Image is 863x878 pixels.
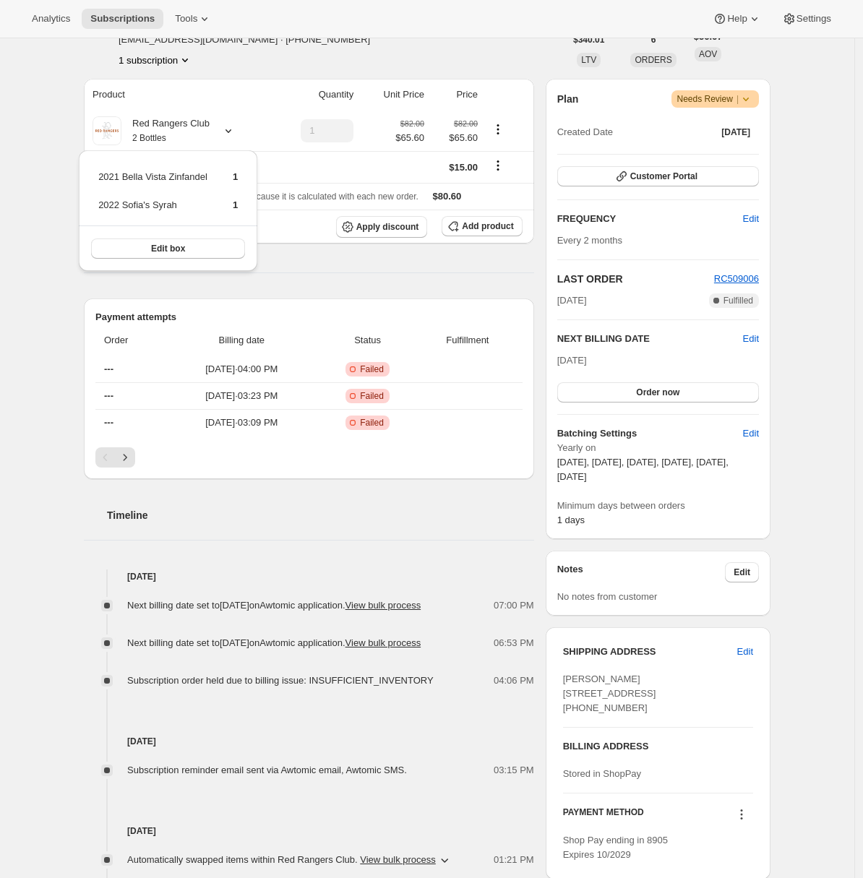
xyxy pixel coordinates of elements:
[557,92,579,106] h2: Plan
[643,30,665,50] button: 6
[563,835,668,860] span: Shop Pay ending in 8905 Expires 10/2029
[433,191,462,202] span: $80.60
[563,645,737,659] h3: SHIPPING ADDRESS
[563,673,656,713] span: [PERSON_NAME] [STREET_ADDRESS] [PHONE_NUMBER]
[84,569,534,584] h4: [DATE]
[98,197,208,224] td: 2022 Sofia's Syrah
[127,600,421,611] span: Next billing date set to [DATE] on Awtomic application .
[557,499,759,513] span: Minimum days between orders
[743,212,759,226] span: Edit
[95,324,166,356] th: Order
[713,122,759,142] button: [DATE]
[486,158,510,173] button: Shipping actions
[433,131,478,145] span: $65.60
[170,362,314,376] span: [DATE] · 04:00 PM
[119,53,192,67] button: Product actions
[360,854,436,865] button: View bulk process
[104,390,113,401] span: ---
[563,768,641,779] span: Stored in ShopPay
[121,116,210,145] div: Red Rangers Club
[557,293,587,308] span: [DATE]
[704,9,770,29] button: Help
[400,119,424,128] small: $82.00
[557,426,743,441] h6: Batching Settings
[23,9,79,29] button: Analytics
[557,355,587,366] span: [DATE]
[119,33,382,47] span: [EMAIL_ADDRESS][DOMAIN_NAME] · [PHONE_NUMBER]
[724,295,753,306] span: Fulfilled
[421,333,514,348] span: Fulfillment
[360,390,384,402] span: Failed
[494,853,534,867] span: 01:21 PM
[651,34,656,46] span: 6
[699,49,717,59] span: AOV
[170,416,314,430] span: [DATE] · 03:09 PM
[98,169,208,196] td: 2021 Bella Vista Zinfandel
[82,9,163,29] button: Subscriptions
[336,216,428,238] button: Apply discount
[90,13,155,25] span: Subscriptions
[630,171,697,182] span: Customer Portal
[91,238,245,259] button: Edit box
[725,562,759,582] button: Edit
[557,562,726,582] h3: Notes
[127,637,421,648] span: Next billing date set to [DATE] on Awtomic application .
[557,166,759,186] button: Customer Portal
[449,162,478,173] span: $15.00
[84,734,534,749] h4: [DATE]
[636,387,679,398] span: Order now
[95,310,523,324] h2: Payment attempts
[151,243,185,254] span: Edit box
[714,272,759,286] button: RC509006
[166,9,220,29] button: Tools
[356,221,419,233] span: Apply discount
[557,332,743,346] h2: NEXT BILLING DATE
[721,126,750,138] span: [DATE]
[563,739,753,754] h3: BILLING ADDRESS
[486,121,510,137] button: Product actions
[233,171,238,182] span: 1
[322,333,413,348] span: Status
[132,133,166,143] small: 2 Bottles
[743,332,759,346] span: Edit
[454,119,478,128] small: $82.00
[345,600,421,611] button: View bulk process
[557,235,622,246] span: Every 2 months
[797,13,831,25] span: Settings
[127,765,407,775] span: Subscription reminder email sent via Awtomic email, Awtomic SMS.
[557,272,714,286] h2: LAST ORDER
[737,93,739,105] span: |
[494,598,534,613] span: 07:00 PM
[345,637,421,648] button: View bulk process
[494,763,534,778] span: 03:15 PM
[84,824,534,838] h4: [DATE]
[462,220,513,232] span: Add product
[270,79,358,111] th: Quantity
[93,116,121,145] img: product img
[557,382,759,403] button: Order now
[127,675,434,686] span: Subscription order held due to billing issue: INSUFFICIENT_INVENTORY
[32,13,70,25] span: Analytics
[104,417,113,428] span: ---
[734,567,750,578] span: Edit
[734,207,768,231] button: Edit
[573,34,604,46] span: $340.01
[714,273,759,284] a: RC509006
[727,13,747,25] span: Help
[557,515,585,525] span: 1 days
[358,79,429,111] th: Unit Price
[494,673,534,688] span: 04:06 PM
[557,212,743,226] h2: FREQUENCY
[84,79,270,111] th: Product
[170,333,314,348] span: Billing date
[119,848,460,871] button: Automatically swapped items within Red Rangers Club. View bulk process
[360,417,384,429] span: Failed
[737,645,753,659] span: Edit
[104,363,113,374] span: ---
[360,363,384,375] span: Failed
[734,422,768,445] button: Edit
[743,426,759,441] span: Edit
[233,199,238,210] span: 1
[494,636,534,650] span: 06:53 PM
